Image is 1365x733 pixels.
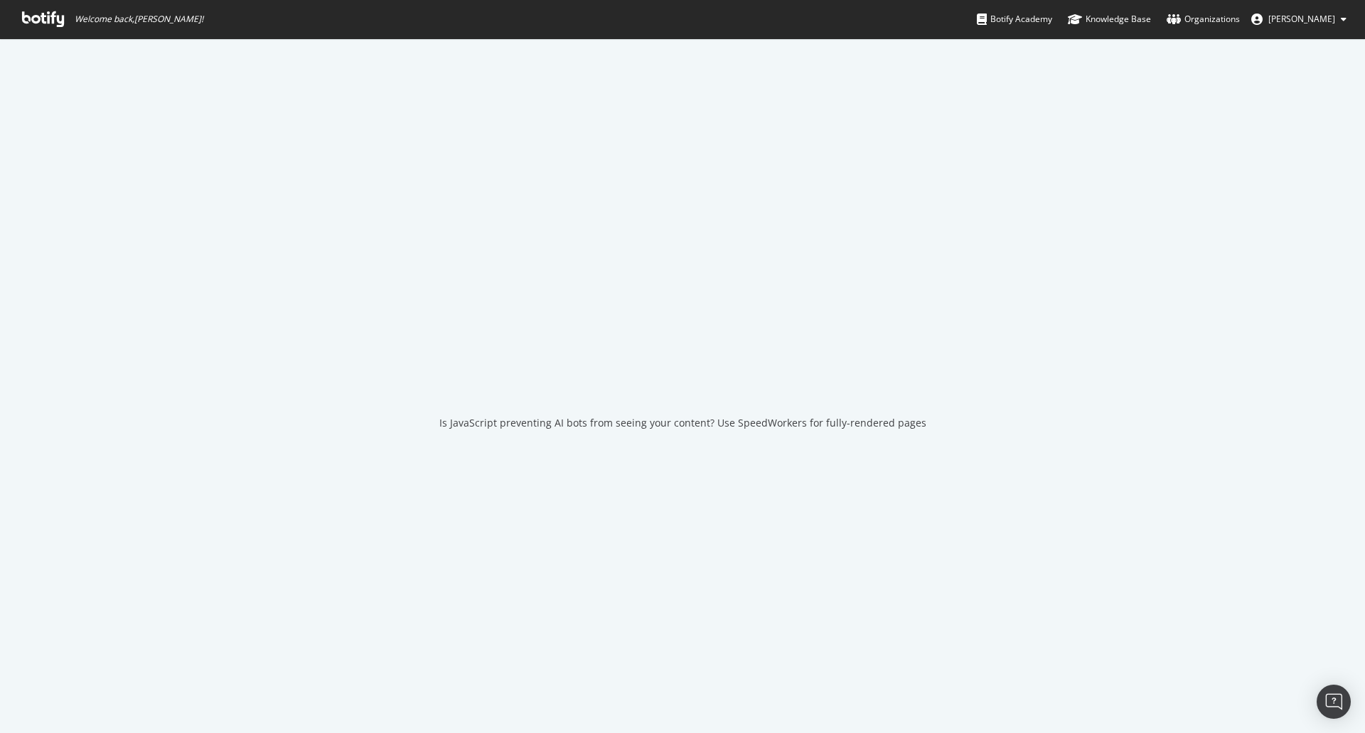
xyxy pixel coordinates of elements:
[1167,12,1240,26] div: Organizations
[977,12,1052,26] div: Botify Academy
[439,416,926,430] div: Is JavaScript preventing AI bots from seeing your content? Use SpeedWorkers for fully-rendered pages
[631,342,734,393] div: animation
[1317,685,1351,719] div: Open Intercom Messenger
[1240,8,1358,31] button: [PERSON_NAME]
[1268,13,1335,25] span: Jose Fausto Martinez
[75,14,203,25] span: Welcome back, [PERSON_NAME] !
[1068,12,1151,26] div: Knowledge Base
